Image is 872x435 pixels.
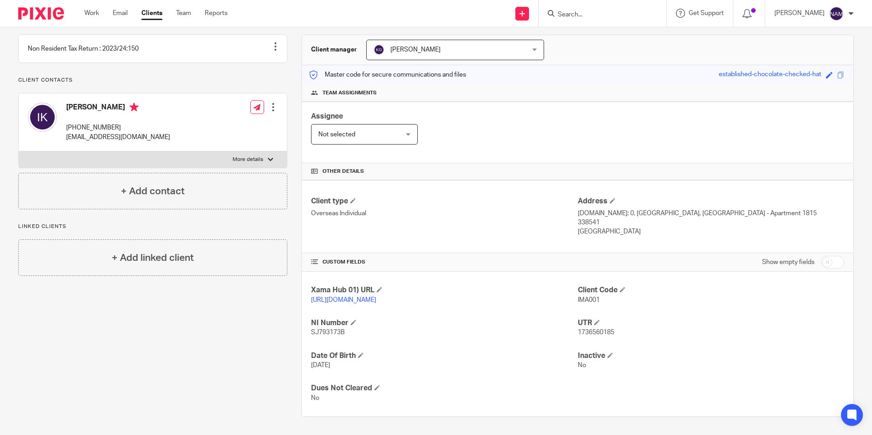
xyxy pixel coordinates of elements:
[311,297,376,303] a: [URL][DOMAIN_NAME]
[374,44,384,55] img: svg%3E
[311,318,577,328] h4: NI Number
[578,329,614,336] span: 1736560185
[311,285,577,295] h4: Xama Hub 01) URL
[130,103,139,112] i: Primary
[311,395,319,401] span: No
[762,258,815,267] label: Show empty fields
[578,209,844,218] p: [DOMAIN_NAME]: 0, [GEOGRAPHIC_DATA], [GEOGRAPHIC_DATA] - Apartment 1815
[121,184,185,198] h4: + Add contact
[774,9,825,18] p: [PERSON_NAME]
[28,103,57,132] img: svg%3E
[311,113,343,120] span: Assignee
[309,70,466,79] p: Master code for secure communications and files
[311,351,577,361] h4: Date Of Birth
[66,123,170,132] p: [PHONE_NUMBER]
[311,383,577,393] h4: Dues Not Cleared
[311,45,357,54] h3: Client manager
[18,77,287,84] p: Client contacts
[18,7,64,20] img: Pixie
[311,362,330,368] span: [DATE]
[689,10,724,16] span: Get Support
[176,9,191,18] a: Team
[318,131,355,138] span: Not selected
[84,9,99,18] a: Work
[578,197,844,206] h4: Address
[112,251,194,265] h4: + Add linked client
[829,6,844,21] img: svg%3E
[18,223,287,230] p: Linked clients
[66,133,170,142] p: [EMAIL_ADDRESS][DOMAIN_NAME]
[578,362,586,368] span: No
[578,285,844,295] h4: Client Code
[578,297,600,303] span: IMA001
[578,218,844,227] p: 338541
[233,156,263,163] p: More details
[113,9,128,18] a: Email
[578,318,844,328] h4: UTR
[141,9,162,18] a: Clients
[311,259,577,266] h4: CUSTOM FIELDS
[311,197,577,206] h4: Client type
[578,227,844,236] p: [GEOGRAPHIC_DATA]
[66,103,170,114] h4: [PERSON_NAME]
[578,351,844,361] h4: Inactive
[322,168,364,175] span: Other details
[311,329,345,336] span: SJ793173B
[311,209,577,218] p: Overseas Individual
[557,11,639,19] input: Search
[322,89,377,97] span: Team assignments
[205,9,228,18] a: Reports
[719,70,821,80] div: established-chocolate-checked-hat
[390,47,441,53] span: [PERSON_NAME]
